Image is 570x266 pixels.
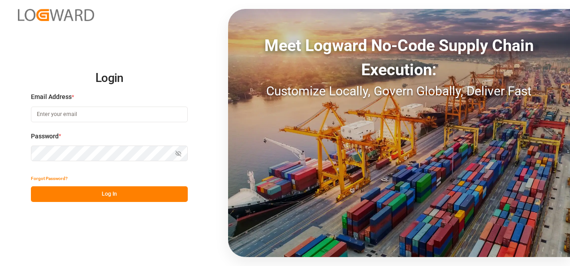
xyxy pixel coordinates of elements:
div: Meet Logward No-Code Supply Chain Execution: [228,34,570,82]
button: Forgot Password? [31,171,68,186]
input: Enter your email [31,107,188,122]
div: Customize Locally, Govern Globally, Deliver Fast [228,82,570,101]
h2: Login [31,64,188,93]
span: Email Address [31,92,72,102]
img: Logward_new_orange.png [18,9,94,21]
span: Password [31,132,59,141]
button: Log In [31,186,188,202]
